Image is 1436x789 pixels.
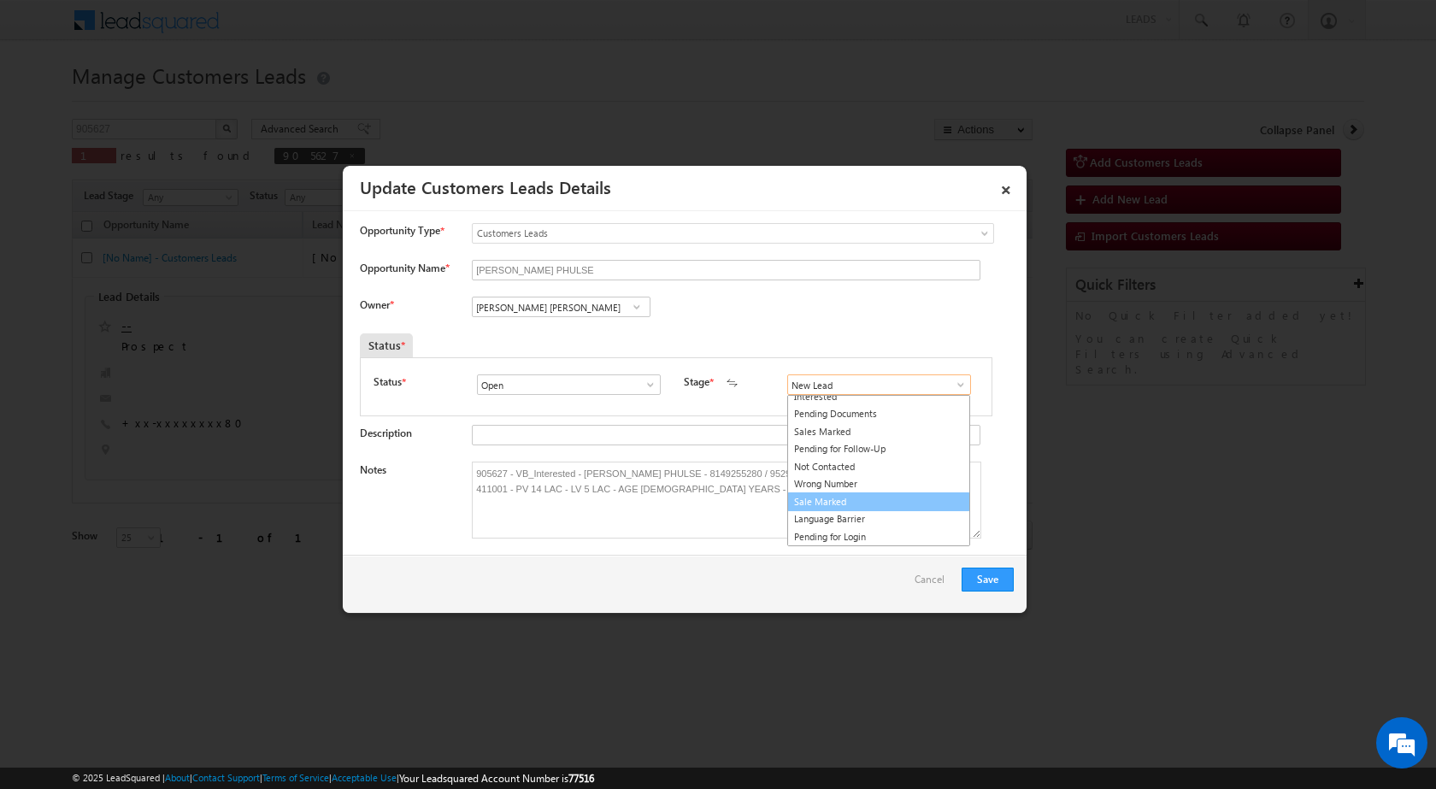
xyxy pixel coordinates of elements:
a: Customers Leads [472,223,994,244]
a: Acceptable Use [332,772,397,783]
input: Type to Search [787,374,971,395]
a: Terms of Service [262,772,329,783]
a: Contact Support [192,772,260,783]
div: Minimize live chat window [280,9,321,50]
a: Not Contacted [788,458,969,476]
a: Pending for Login [788,528,969,546]
a: Show All Items [635,376,656,393]
a: Wrong Number [788,475,969,493]
label: Notes [360,463,386,476]
a: Update Customers Leads Details [360,174,611,198]
img: d_60004797649_company_0_60004797649 [29,90,72,112]
span: Your Leadsquared Account Number is [399,772,594,785]
span: © 2025 LeadSquared | | | | | [72,770,594,786]
input: Type to Search [472,297,650,317]
textarea: Type your message and hit 'Enter' [22,158,312,512]
span: Opportunity Type [360,223,440,238]
a: Pending for Follow-Up [788,440,969,458]
span: Customers Leads [473,226,924,241]
a: Sales Marked [788,423,969,441]
a: Show All Items [945,376,967,393]
a: About [165,772,190,783]
label: Opportunity Name [360,262,449,274]
label: Status [374,374,402,390]
label: Owner [360,298,393,311]
a: Cancel [915,568,953,600]
div: Chat with us now [89,90,287,112]
em: Start Chat [232,527,310,550]
label: Stage [684,374,709,390]
a: Pending Documents [788,405,969,423]
a: Show All Items [626,298,647,315]
a: Language Barrier [788,510,969,528]
label: Description [360,427,412,439]
input: Type to Search [477,374,661,395]
a: × [992,172,1021,202]
span: 77516 [568,772,594,785]
a: Interested [788,388,969,406]
div: Status [360,333,413,357]
a: Sale Marked [787,492,970,512]
button: Save [962,568,1014,592]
